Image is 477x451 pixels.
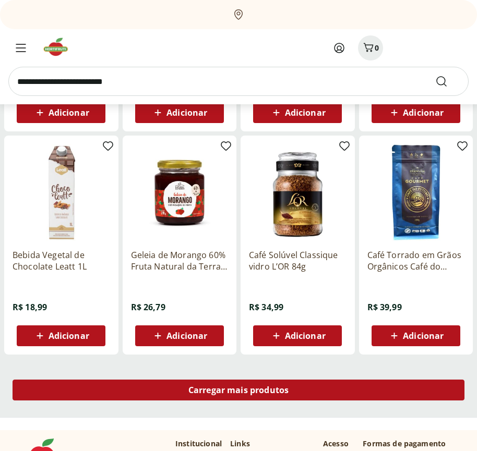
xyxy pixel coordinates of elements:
a: Café Torrado em Grãos Orgânicos Café do Futuro 250g [367,249,465,272]
a: Bebida Vegetal de Chocolate Leatt 1L [13,249,110,272]
button: Adicionar [17,325,105,346]
button: Carrinho [358,35,383,60]
span: Adicionar [166,332,207,340]
span: R$ 34,99 [249,301,283,313]
span: R$ 39,99 [367,301,402,313]
button: Menu [8,35,33,60]
img: Bebida Vegetal de Chocolate Leatt 1L [13,144,110,241]
span: Adicionar [285,332,326,340]
a: Café Solúvel Classique vidro L’OR 84g [249,249,347,272]
button: Adicionar [135,325,224,346]
button: Submit Search [435,75,460,88]
span: R$ 26,79 [131,301,165,313]
p: Acesso [323,438,349,449]
span: Adicionar [49,332,89,340]
p: Institucional [175,438,222,449]
span: Adicionar [285,108,326,117]
img: Café Torrado em Grãos Orgânicos Café do Futuro 250g [367,144,465,241]
button: Adicionar [372,102,460,123]
span: Carregar mais produtos [188,386,289,394]
button: Adicionar [253,325,342,346]
p: Formas de pagamento [363,438,456,449]
button: Adicionar [135,102,224,123]
img: Café Solúvel Classique vidro L’OR 84g [249,144,347,241]
span: R$ 18,99 [13,301,47,313]
img: Hortifruti [42,36,77,57]
button: Adicionar [372,325,460,346]
span: Adicionar [49,108,89,117]
span: Adicionar [403,332,444,340]
span: 0 [375,43,379,53]
img: Geleia de Morango 60% Fruta Natural da Terra 270g [131,144,229,241]
span: Adicionar [403,108,444,117]
button: Adicionar [17,102,105,123]
span: Adicionar [166,108,207,117]
a: Carregar mais produtos [13,380,464,405]
input: search [8,67,469,96]
a: Geleia de Morango 60% Fruta Natural da Terra 270g [131,249,229,272]
button: Adicionar [253,102,342,123]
